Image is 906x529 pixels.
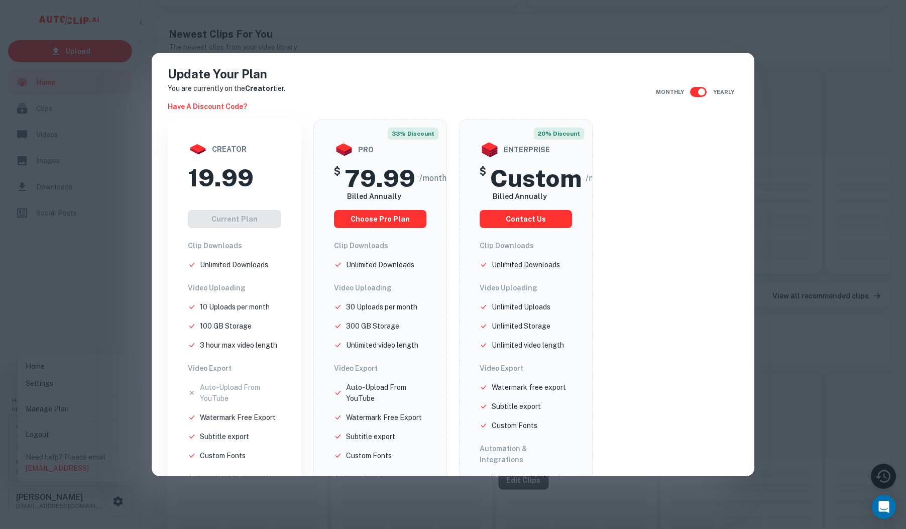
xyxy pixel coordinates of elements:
button: Have a discount code? [164,98,251,115]
p: Unlimited Downloads [346,259,414,270]
p: 30 Uploads per month [346,301,417,312]
p: You are currently on the tier. [168,83,285,94]
h6: Video Export [334,363,426,374]
h6: Automation & Integrations [188,473,281,484]
h6: Clip Downloads [188,240,281,251]
span: Yearly [713,88,734,96]
button: choose pro plan [334,210,426,228]
span: 20% discount [534,128,584,140]
p: Subtitle export [200,431,249,442]
div: pro [334,140,426,160]
h6: Video Uploading [480,282,572,293]
p: Uploads via RSS Feed [492,473,562,484]
p: Unlimited Uploads [492,301,550,312]
h6: Video Uploading [188,282,281,293]
h6: Billed Annually [493,191,572,202]
h2: 79.99 [345,164,415,193]
p: Unlimited Storage [492,321,550,332]
div: creator [188,139,281,159]
p: Watermark Free Export [346,412,422,423]
h6: Video Export [188,363,281,374]
h2: Custom [490,164,582,193]
h5: $ [334,164,341,193]
div: Open Intercom Messenger [872,495,896,519]
p: 300 GB Storage [346,321,399,332]
span: /month [419,172,446,184]
h5: $ [480,164,486,193]
div: enterprise [480,140,572,160]
h6: Video Export [480,363,572,374]
p: 10 Uploads per month [200,301,270,312]
p: Subtitle export [492,401,541,412]
p: Custom Fonts [200,450,246,461]
span: /month [586,172,613,184]
p: Watermark free export [492,382,566,393]
p: 3 hour max video length [200,340,277,351]
span: 33% discount [388,128,438,140]
strong: Creator [245,84,273,92]
h6: Automation & Integrations [480,443,572,465]
p: 100 GB Storage [200,321,252,332]
p: Unlimited Downloads [492,259,560,270]
h2: 19.99 [188,163,254,192]
h6: Clip Downloads [480,240,572,251]
button: Contact us [480,210,572,228]
h6: Have a discount code? [168,101,247,112]
p: Subtitle export [346,431,395,442]
p: Custom Fonts [492,420,537,431]
span: Monthly [656,88,684,96]
h4: Update Your Plan [168,65,285,83]
p: Unlimited video length [346,340,418,351]
p: Auto-Upload From YouTube [346,382,426,404]
p: Unlimited video length [492,340,564,351]
h6: Billed Annually [347,191,426,202]
p: Watermark Free Export [200,412,276,423]
p: Unlimited Downloads [200,259,268,270]
h6: Automation & Integrations [334,473,426,495]
h6: Video Uploading [334,282,426,293]
p: Auto-Upload From YouTube [200,382,281,404]
h6: Clip Downloads [334,240,426,251]
p: Custom Fonts [346,450,392,461]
